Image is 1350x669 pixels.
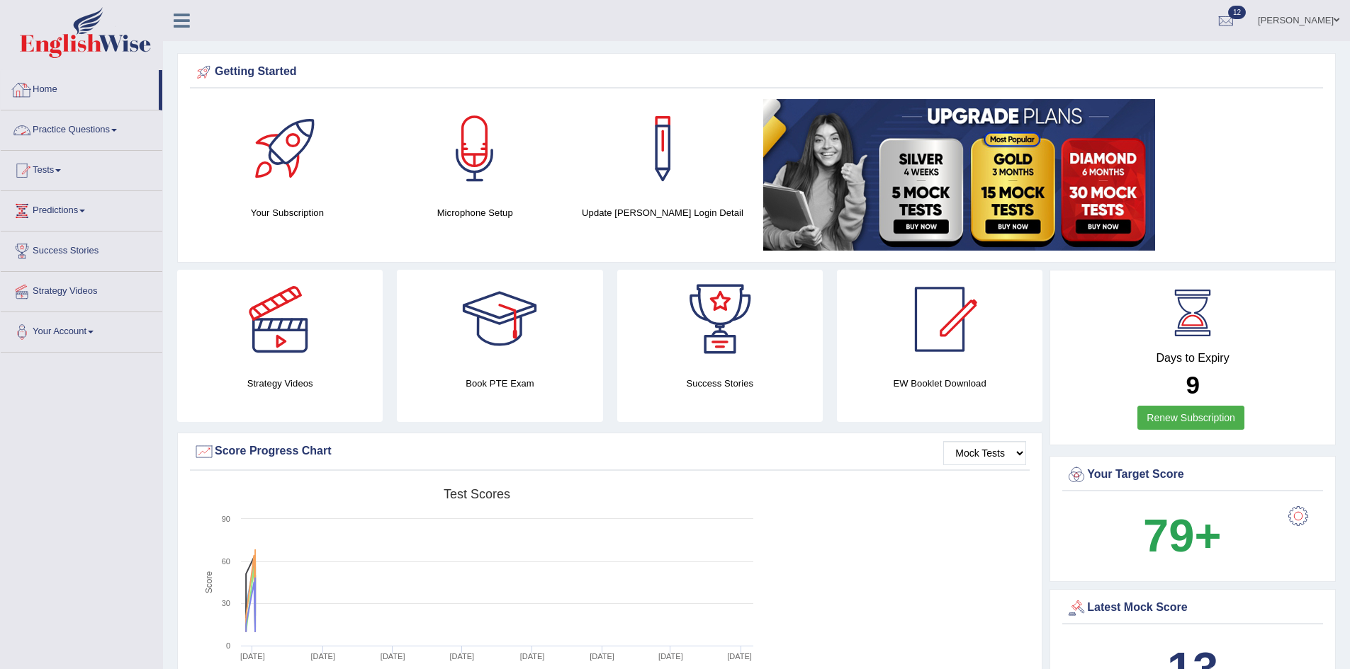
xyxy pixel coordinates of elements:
[240,652,265,661] tspan: [DATE]
[658,652,683,661] tspan: [DATE]
[1066,464,1320,486] div: Your Target Score
[444,487,510,501] tspan: Test scores
[837,376,1042,391] h4: EW Booklet Download
[1,231,162,267] a: Success Stories
[1,191,162,227] a: Predictions
[1,312,162,348] a: Your Account
[204,571,214,594] tspan: Score
[193,441,1026,462] div: Score Progress Chart
[763,99,1155,251] img: small5.jpg
[226,641,230,650] text: 0
[222,557,230,566] text: 60
[727,652,752,661] tspan: [DATE]
[193,62,1320,83] div: Getting Started
[450,652,475,661] tspan: [DATE]
[520,652,545,661] tspan: [DATE]
[397,376,602,391] h4: Book PTE Exam
[222,599,230,607] text: 30
[1137,406,1244,430] a: Renew Subscription
[388,205,562,220] h4: Microphone Setup
[1,272,162,307] a: Strategy Videos
[1,70,159,105] a: Home
[177,376,383,391] h4: Strategy Videos
[381,652,405,661] tspan: [DATE]
[1066,597,1320,619] div: Latest Mock Score
[1143,510,1221,561] b: 79+
[1186,371,1199,399] b: 9
[1066,352,1320,365] h4: Days to Expiry
[1,110,162,146] a: Practice Questions
[1228,6,1246,19] span: 12
[310,652,335,661] tspan: [DATE]
[576,205,750,220] h4: Update [PERSON_NAME] Login Detail
[201,205,374,220] h4: Your Subscription
[222,515,230,523] text: 90
[1,151,162,186] a: Tests
[590,652,614,661] tspan: [DATE]
[617,376,823,391] h4: Success Stories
